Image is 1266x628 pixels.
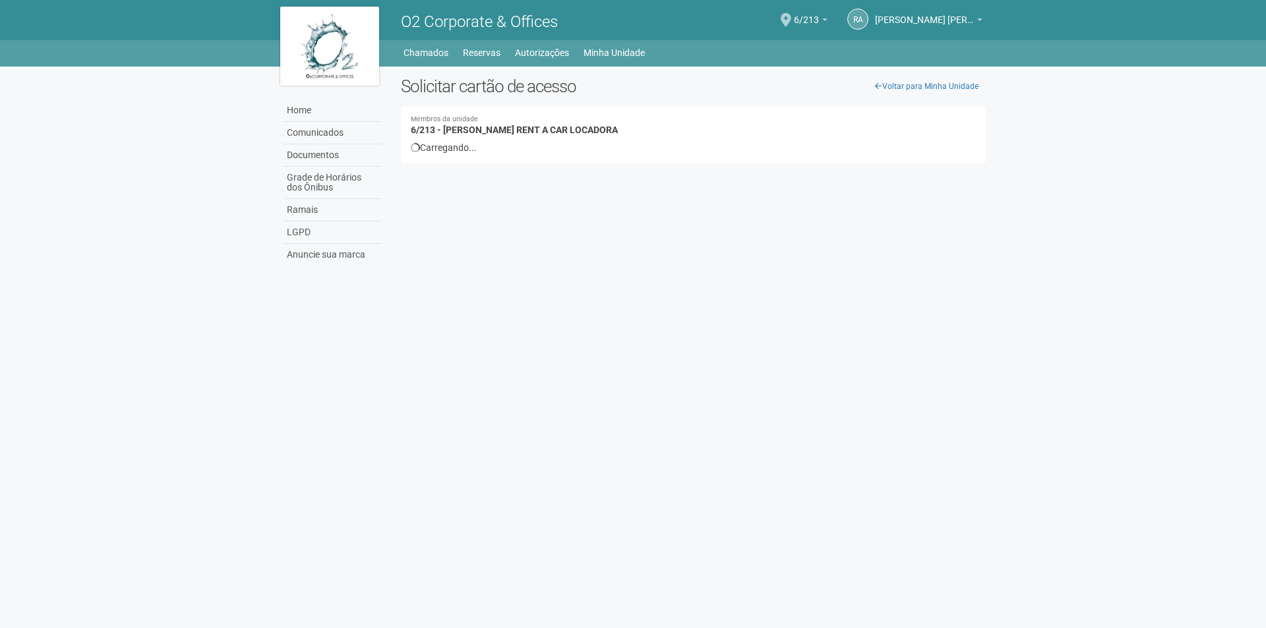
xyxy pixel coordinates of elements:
a: Autorizações [515,43,569,62]
a: Grade de Horários dos Ônibus [284,167,381,199]
h2: Solicitar cartão de acesso [401,76,986,96]
a: Anuncie sua marca [284,244,381,266]
img: logo.jpg [280,7,379,86]
span: ROSANGELA APARECIDA SANTOS HADDAD [875,2,974,25]
a: RA [847,9,868,30]
a: Reservas [463,43,500,62]
span: O2 Corporate & Offices [401,13,558,31]
a: Home [284,100,381,122]
span: 6/213 [794,2,819,25]
a: 6/213 [794,16,828,27]
a: Documentos [284,144,381,167]
div: Carregando... [411,142,976,154]
a: Voltar para Minha Unidade [868,76,986,96]
h4: 6/213 - [PERSON_NAME] RENT A CAR LOCADORA [411,116,976,135]
a: Chamados [404,43,448,62]
small: Membros da unidade [411,116,976,123]
a: Comunicados [284,122,381,144]
a: LGPD [284,221,381,244]
a: Minha Unidade [584,43,645,62]
a: Ramais [284,199,381,221]
a: [PERSON_NAME] [PERSON_NAME] [875,16,982,27]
